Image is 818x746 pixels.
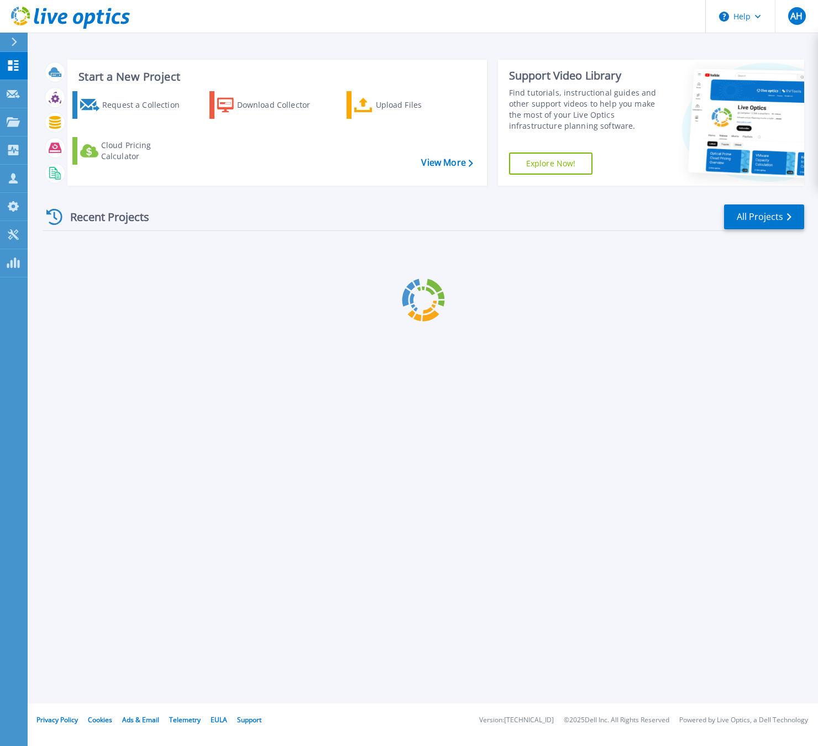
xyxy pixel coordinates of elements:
div: Recent Projects [43,203,164,230]
a: Request a Collection [72,91,186,119]
a: All Projects [724,204,804,229]
a: Upload Files [347,91,460,119]
span: AH [790,12,803,20]
div: Find tutorials, instructional guides and other support videos to help you make the most of your L... [509,87,663,132]
h3: Start a New Project [78,71,473,83]
div: Cloud Pricing Calculator [101,140,183,162]
a: Download Collector [209,91,323,119]
a: Cookies [88,715,112,724]
a: Cloud Pricing Calculator [72,137,186,165]
a: View More [421,157,473,168]
a: Privacy Policy [36,715,78,724]
li: Powered by Live Optics, a Dell Technology [679,717,808,724]
a: Explore Now! [509,153,593,175]
a: Telemetry [169,715,201,724]
a: Ads & Email [122,715,159,724]
div: Download Collector [237,94,321,116]
li: © 2025 Dell Inc. All Rights Reserved [564,717,669,724]
a: Support [237,715,261,724]
div: Upload Files [376,94,458,116]
div: Request a Collection [102,94,183,116]
li: Version: [TECHNICAL_ID] [479,717,554,724]
div: Support Video Library [509,69,663,83]
a: EULA [211,715,227,724]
